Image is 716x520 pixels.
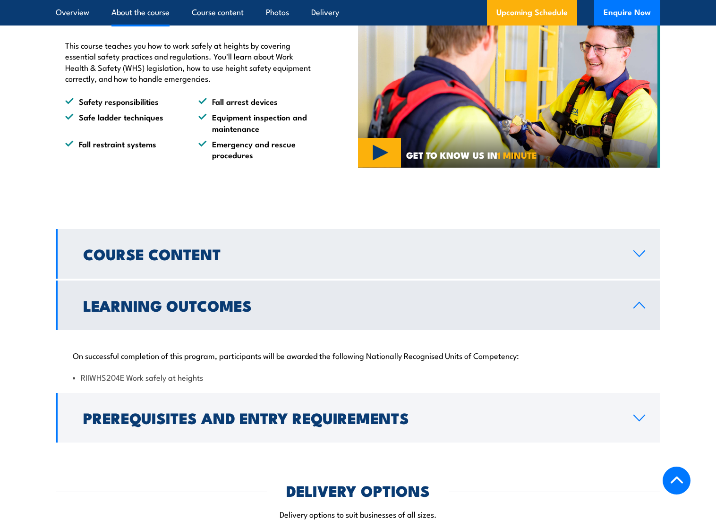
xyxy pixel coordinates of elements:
p: This course teaches you how to work safely at heights by covering essential safety practices and ... [65,40,315,84]
li: Emergency and rescue procedures [198,138,315,161]
a: Learning Outcomes [56,281,660,330]
p: Delivery options to suit businesses of all sizes. [56,509,660,520]
li: Fall arrest devices [198,96,315,107]
li: Equipment inspection and maintenance [198,111,315,134]
a: Prerequisites and Entry Requirements [56,393,660,443]
li: Safety responsibilities [65,96,181,107]
strong: 1 MINUTE [497,148,537,162]
a: Course Content [56,229,660,279]
h2: Learning Outcomes [83,298,618,312]
p: On successful completion of this program, participants will be awarded the following Nationally R... [73,350,643,360]
h2: DELIVERY OPTIONS [286,484,430,497]
li: Fall restraint systems [65,138,181,161]
h2: Prerequisites and Entry Requirements [83,411,618,424]
h2: Course Content [83,247,618,260]
li: RIIWHS204E Work safely at heights [73,372,643,383]
li: Safe ladder techniques [65,111,181,134]
span: GET TO KNOW US IN [406,151,537,159]
img: Work Safely at Heights TRAINING (2) [358,4,660,168]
